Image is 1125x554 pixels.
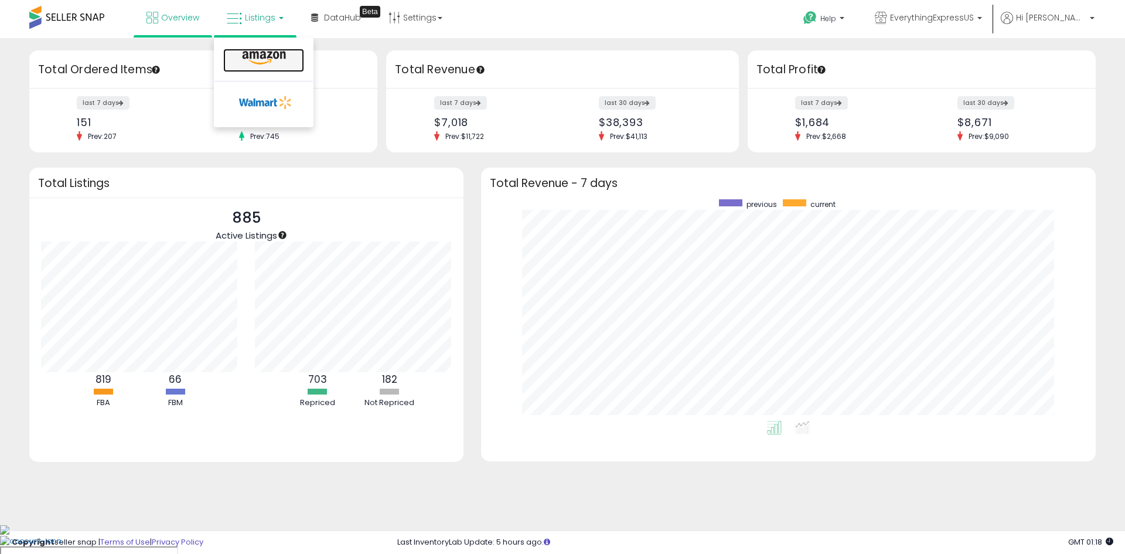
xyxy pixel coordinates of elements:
[475,64,486,75] div: Tooltip anchor
[161,12,199,23] span: Overview
[239,116,357,128] div: 759
[756,62,1087,78] h3: Total Profit
[382,372,397,386] b: 182
[957,116,1075,128] div: $8,671
[277,230,288,240] div: Tooltip anchor
[68,397,138,409] div: FBA
[810,199,836,209] span: current
[324,12,361,23] span: DataHub
[794,2,856,38] a: Help
[795,116,913,128] div: $1,684
[800,131,852,141] span: Prev: $2,668
[434,116,554,128] div: $7,018
[244,131,285,141] span: Prev: 745
[395,62,730,78] h3: Total Revenue
[439,131,490,141] span: Prev: $11,722
[354,397,425,409] div: Not Repriced
[245,12,275,23] span: Listings
[1001,12,1095,38] a: Hi [PERSON_NAME]
[360,6,380,18] div: Tooltip anchor
[890,12,974,23] span: EverythingExpressUS
[151,64,161,75] div: Tooltip anchor
[77,116,195,128] div: 151
[216,207,277,229] p: 885
[38,179,455,188] h3: Total Listings
[803,11,817,25] i: Get Help
[1016,12,1086,23] span: Hi [PERSON_NAME]
[820,13,836,23] span: Help
[957,96,1014,110] label: last 30 days
[795,96,848,110] label: last 7 days
[604,131,653,141] span: Prev: $41,113
[216,229,277,242] span: Active Listings
[38,62,369,78] h3: Total Ordered Items
[599,96,656,110] label: last 30 days
[963,131,1015,141] span: Prev: $9,090
[140,397,210,409] div: FBM
[282,397,353,409] div: Repriced
[434,96,487,110] label: last 7 days
[96,372,111,386] b: 819
[746,199,777,209] span: previous
[490,179,1087,188] h3: Total Revenue - 7 days
[599,116,718,128] div: $38,393
[77,96,129,110] label: last 7 days
[169,372,182,386] b: 66
[816,64,827,75] div: Tooltip anchor
[308,372,327,386] b: 703
[82,131,122,141] span: Prev: 207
